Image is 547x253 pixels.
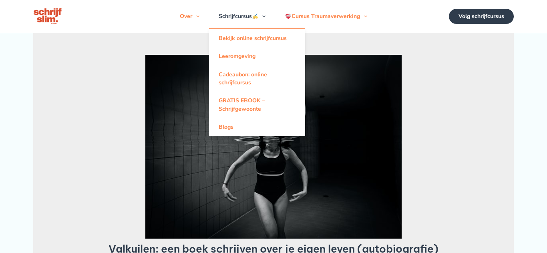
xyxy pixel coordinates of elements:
span: Menu schakelen [360,4,367,28]
a: Cursus TraumaverwerkingMenu schakelen [276,4,377,28]
nav: Navigatie op de site: Menu [170,4,377,28]
a: Leeromgeving [209,47,305,65]
a: GRATIS EBOOK – Schrijfgewoonte [209,92,305,118]
span: Menu schakelen [258,4,265,28]
img: schrijfcursus schrijfslim academy [33,7,63,26]
img: ❤️‍🩹 [286,14,291,19]
a: SchrijfcursusMenu schakelen [209,4,275,28]
a: Blogs [209,118,305,136]
a: Bekijk online schrijfcursus [209,29,305,47]
span: Menu schakelen [192,4,199,28]
a: Cadeaubon: online schrijfcursus [209,66,305,92]
img: valkuilen wanneer je een boek over je eigen leven (autobiografie of levensverhaal) schrijft [145,55,402,239]
img: ✍️ [252,14,258,19]
a: Volg schrijfcursus [449,9,514,24]
a: OverMenu schakelen [170,4,209,28]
